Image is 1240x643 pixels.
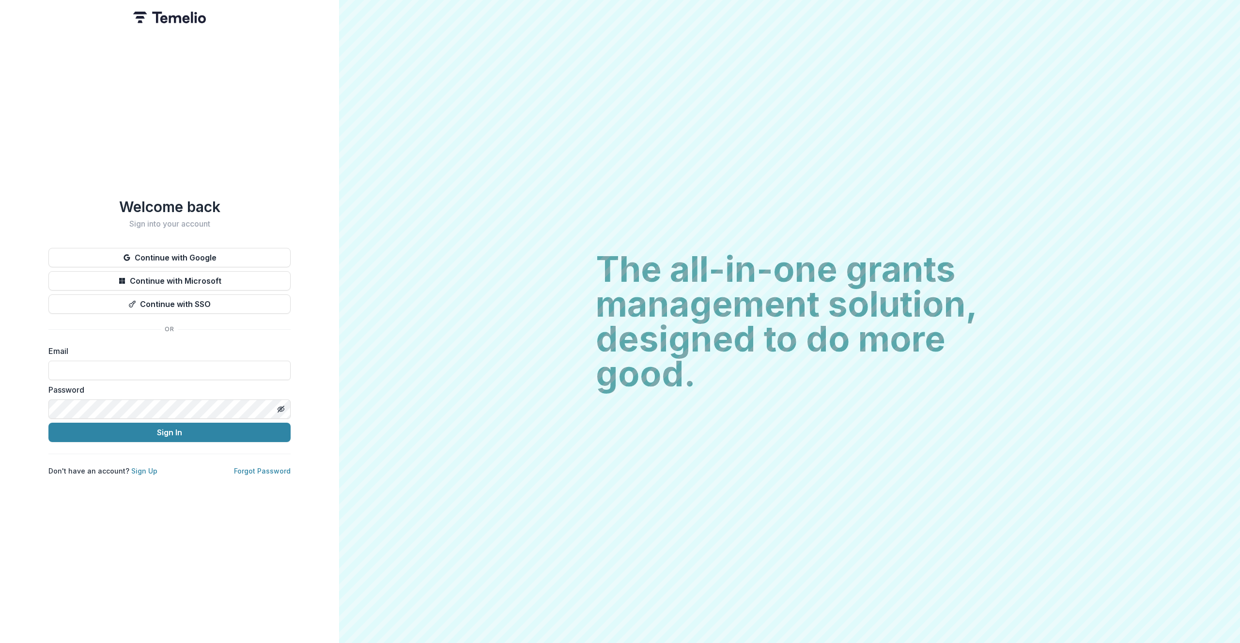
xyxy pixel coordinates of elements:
[234,467,291,475] a: Forgot Password
[48,423,291,442] button: Sign In
[131,467,157,475] a: Sign Up
[48,345,285,357] label: Email
[48,219,291,229] h2: Sign into your account
[48,384,285,396] label: Password
[133,12,206,23] img: Temelio
[48,198,291,215] h1: Welcome back
[48,248,291,267] button: Continue with Google
[48,466,157,476] p: Don't have an account?
[48,294,291,314] button: Continue with SSO
[273,401,289,417] button: Toggle password visibility
[48,271,291,291] button: Continue with Microsoft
